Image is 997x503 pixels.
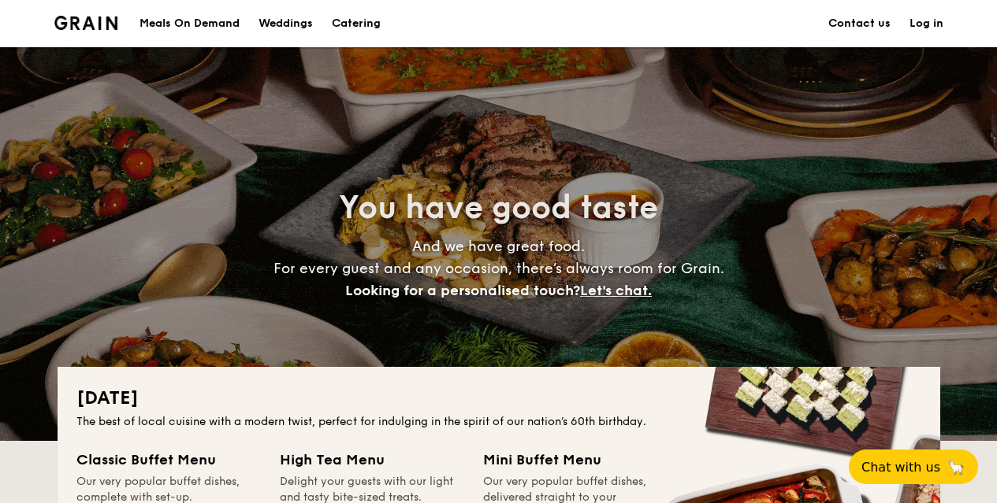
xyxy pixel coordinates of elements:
[76,449,261,471] div: Classic Buffet Menu
[861,460,940,475] span: Chat with us
[849,449,978,484] button: Chat with us🦙
[54,16,118,30] img: Grain
[580,282,652,299] span: Let's chat.
[76,414,921,430] div: The best of local cuisine with a modern twist, perfect for indulging in the spirit of our nation’...
[54,16,118,30] a: Logotype
[280,449,464,471] div: High Tea Menu
[76,386,921,411] h2: [DATE]
[483,449,668,471] div: Mini Buffet Menu
[947,458,965,476] span: 🦙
